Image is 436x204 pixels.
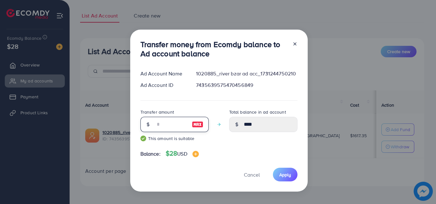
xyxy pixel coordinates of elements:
[177,150,187,157] span: USD
[273,168,297,181] button: Apply
[140,40,287,58] h3: Transfer money from Ecomdy balance to Ad account balance
[192,151,199,157] img: image
[279,172,291,178] span: Apply
[140,135,209,142] small: This amount is suitable
[244,171,260,178] span: Cancel
[192,121,203,128] img: image
[166,150,199,158] h4: $28
[140,109,174,115] label: Transfer amount
[140,136,146,141] img: guide
[135,70,191,77] div: Ad Account Name
[191,70,302,77] div: 1020885_river bzar ad acc_1731244750210
[191,81,302,89] div: 7435639575470456849
[236,168,268,181] button: Cancel
[140,150,161,158] span: Balance:
[229,109,286,115] label: Total balance in ad account
[135,81,191,89] div: Ad Account ID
